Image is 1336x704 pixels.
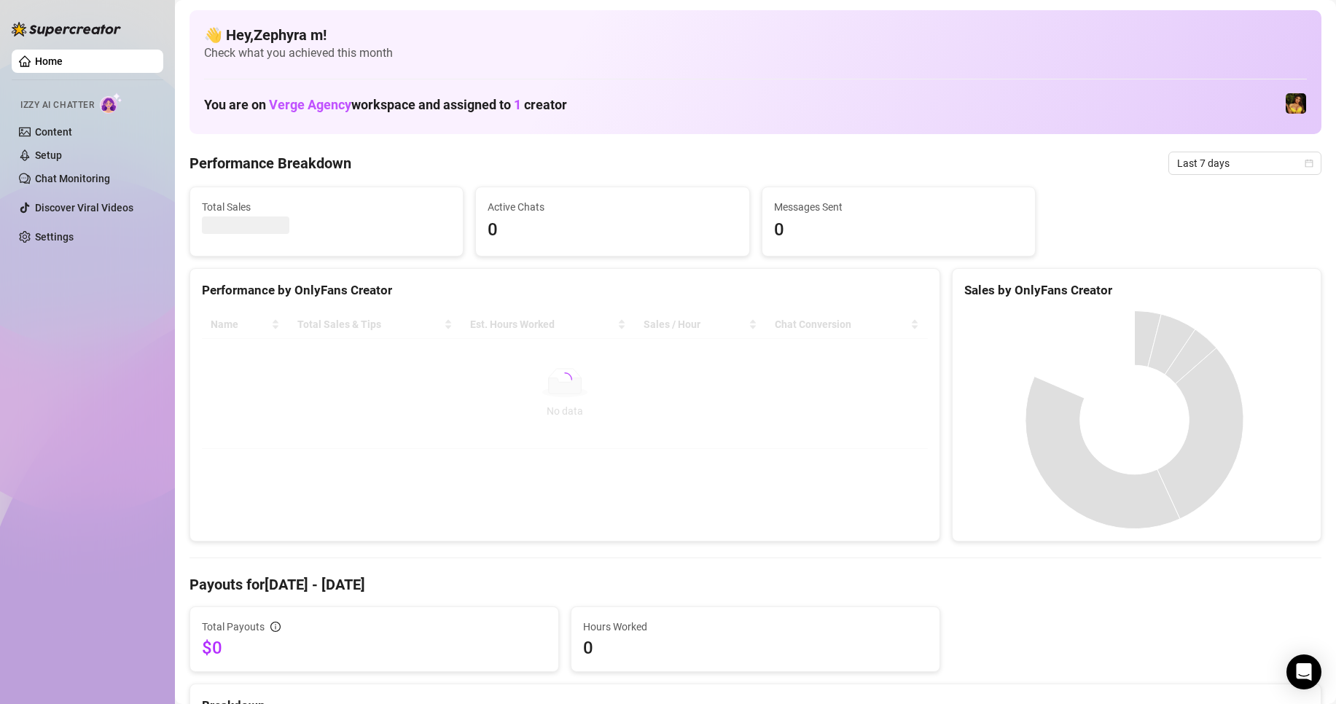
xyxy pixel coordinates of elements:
[35,173,110,184] a: Chat Monitoring
[964,281,1309,300] div: Sales by OnlyFans Creator
[583,636,928,660] span: 0
[35,202,133,214] a: Discover Viral Videos
[558,372,572,387] span: loading
[190,153,351,173] h4: Performance Breakdown
[514,97,521,112] span: 1
[35,149,62,161] a: Setup
[204,25,1307,45] h4: 👋 Hey, Zephyra m !
[1286,654,1321,689] div: Open Intercom Messenger
[35,55,63,67] a: Home
[35,231,74,243] a: Settings
[204,45,1307,61] span: Check what you achieved this month
[202,636,547,660] span: $0
[20,98,94,112] span: Izzy AI Chatter
[204,97,567,113] h1: You are on workspace and assigned to creator
[488,199,737,215] span: Active Chats
[270,622,281,632] span: info-circle
[12,22,121,36] img: logo-BBDzfeDw.svg
[1305,159,1313,168] span: calendar
[100,93,122,114] img: AI Chatter
[1177,152,1313,174] span: Last 7 days
[774,199,1023,215] span: Messages Sent
[583,619,928,635] span: Hours Worked
[488,216,737,244] span: 0
[1286,93,1306,114] img: Molly
[202,619,265,635] span: Total Payouts
[774,216,1023,244] span: 0
[202,281,928,300] div: Performance by OnlyFans Creator
[269,97,351,112] span: Verge Agency
[35,126,72,138] a: Content
[190,574,1321,595] h4: Payouts for [DATE] - [DATE]
[202,199,451,215] span: Total Sales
